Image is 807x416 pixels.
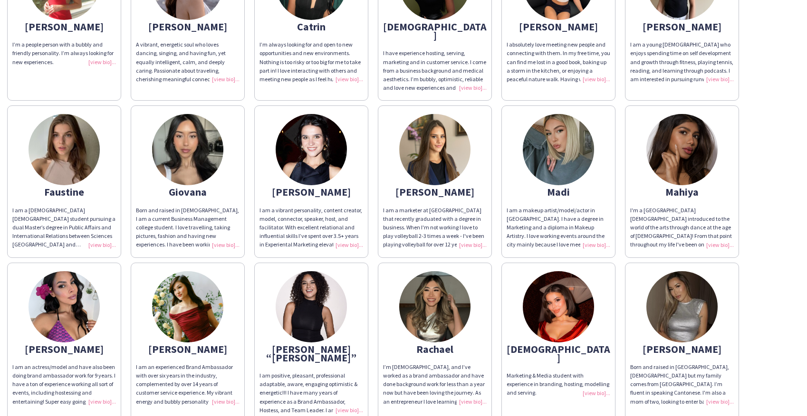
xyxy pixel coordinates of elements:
[12,206,116,249] div: I am a [DEMOGRAPHIC_DATA] [DEMOGRAPHIC_DATA] student pursuing a dual Master’s degree in Public Af...
[646,114,718,185] img: thumb-160da553-b73d-4c1d-8112-5528a19ad7e5.jpg
[12,22,116,31] div: [PERSON_NAME]
[12,188,116,196] div: Faustine
[507,345,610,362] div: [DEMOGRAPHIC_DATA]
[507,371,610,397] div: Marketing & Media student with experience in branding, hosting, modelling and serving.
[12,363,116,406] div: I am an actress/model and have also been doing brand ambassador work for 9 years. I have a ton of...
[383,206,487,249] div: I am a marketer at [GEOGRAPHIC_DATA] that recently graduated with a degree in business. When I'm ...
[276,114,347,185] img: thumb-af43c466-b1e9-42e9-a7cf-05362a65e204.jpg
[383,22,487,39] div: [DEMOGRAPHIC_DATA]
[136,363,240,406] div: I am an experienced Brand Ambassador with over six years in the industry, complemented by over 14...
[523,271,594,342] img: thumb-702aafd1-c09d-4235-8faf-9718a90ceaf4.jpg
[630,40,734,84] div: I am a young [DEMOGRAPHIC_DATA] who enjoys spending time on self development and growth through f...
[152,271,223,342] img: thumb-6822569337d1e.jpeg
[507,206,610,249] div: I am a makeup artist/model/actor in [GEOGRAPHIC_DATA]. I have a degree in Marketing and a diploma...
[136,22,240,31] div: [PERSON_NAME]
[399,271,471,342] img: thumb-7f5bb3b9-617c-47ea-a986-a5c46022280f.jpg
[646,271,718,342] img: thumb-656e4d5b66bf0.jpeg
[259,40,363,84] div: I’m always looking for and open to new opportunities and new environments. Nothing is too risky o...
[507,188,610,196] div: Madi
[152,114,223,185] img: thumb-67f608d182194.jpeg
[630,206,734,249] div: I'm a [GEOGRAPHIC_DATA][DEMOGRAPHIC_DATA] introduced to the world of the arts through dance at th...
[630,363,734,406] div: Born and raised in [GEOGRAPHIC_DATA], [DEMOGRAPHIC_DATA] but my family comes from [GEOGRAPHIC_DAT...
[630,345,734,353] div: [PERSON_NAME]
[12,40,116,66] div: I’m a people person with a bubbly and friendly personality. I’m always looking for new experiences.
[136,188,240,196] div: Giovana
[507,22,610,31] div: [PERSON_NAME]
[399,114,471,185] img: thumb-de70936b-6da6-4c63-8a78-29d8da20b72b.jpg
[630,22,734,31] div: [PERSON_NAME]
[12,345,116,353] div: [PERSON_NAME]
[383,345,487,353] div: Rachael
[523,114,594,185] img: thumb-ccb6ec46-1cc1-4bad-bb24-198cf3d491c0.jpg
[383,363,487,406] div: I’m [DEMOGRAPHIC_DATA], and I’ve worked as a brand ambassador and have done background work for l...
[259,188,363,196] div: [PERSON_NAME]
[630,188,734,196] div: Mahiya
[136,40,240,84] div: A vibrant, energetic soul who loves dancing, singing, and having fun, yet equally intelligent, ca...
[136,206,240,249] div: Born and raised in [DEMOGRAPHIC_DATA], I am a current Business Management college student. I love...
[383,188,487,196] div: [PERSON_NAME]
[507,40,610,84] div: I absolutely love meeting new people and connecting with them. In my free time, you can find me l...
[29,114,100,185] img: thumb-68c81bee1035b.jpeg
[259,22,363,31] div: Catrin
[383,49,487,92] div: I have experience hosting, serving, marketing and in customer service. I come from a business bac...
[259,206,363,249] div: I am a vibrant personality, content creator, model, connector, speaker, host, and facilitator. Wi...
[136,345,240,353] div: [PERSON_NAME]
[259,345,363,362] div: [PERSON_NAME] “[PERSON_NAME]”
[29,271,100,342] img: thumb-a932f1fc-09e2-4b50-bc12-f9c3a45a96ac.jpg
[276,271,347,342] img: thumb-096a36ae-d931-42e9-ab24-93c62949a946.png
